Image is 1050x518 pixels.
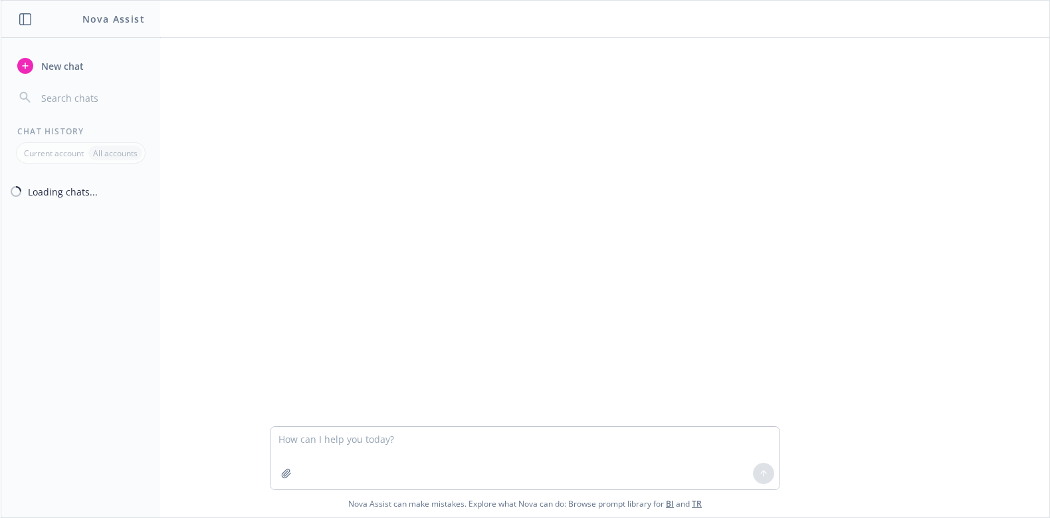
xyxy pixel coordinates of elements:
[12,54,150,78] button: New chat
[666,498,674,509] a: BI
[39,88,144,107] input: Search chats
[692,498,702,509] a: TR
[1,180,160,203] button: Loading chats...
[6,490,1044,517] span: Nova Assist can make mistakes. Explore what Nova can do: Browse prompt library for and
[82,12,145,26] h1: Nova Assist
[93,148,138,159] p: All accounts
[24,148,84,159] p: Current account
[1,126,160,137] div: Chat History
[39,59,84,73] span: New chat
